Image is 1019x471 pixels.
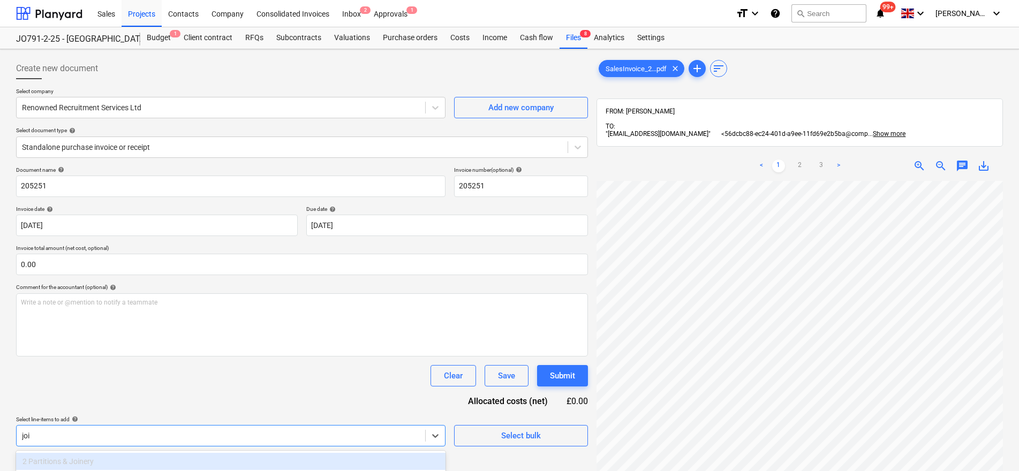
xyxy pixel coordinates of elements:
[16,127,588,134] div: Select document type
[875,7,886,20] i: notifications
[914,7,927,20] i: keyboard_arrow_down
[956,159,969,172] span: chat
[16,254,588,275] input: Invoice total amount (net cost, optional)
[485,365,529,386] button: Save
[755,159,768,172] a: Previous page
[815,159,828,172] a: Page 3
[514,166,522,173] span: help
[488,101,554,115] div: Add new company
[736,7,749,20] i: format_size
[794,159,806,172] a: Page 2
[16,416,446,423] div: Select line-items to add
[599,65,673,73] span: SalesInvoice_2...pdf
[868,130,905,138] span: ...
[16,245,588,254] p: Invoice total amount (net cost, optional)
[599,60,684,77] div: SalesInvoice_2...pdf
[406,6,417,14] span: 1
[16,62,98,75] span: Create new document
[306,206,588,212] div: Due date
[108,284,116,291] span: help
[16,34,127,45] div: JO791-2-25 - [GEOGRAPHIC_DATA] [GEOGRAPHIC_DATA]
[791,4,866,22] button: Search
[44,206,53,212] span: help
[965,420,1019,471] iframe: Chat Widget
[16,88,446,97] p: Select company
[565,395,588,407] div: £0.00
[606,123,615,130] span: TO:
[796,9,805,18] span: search
[16,453,446,470] div: 2 Partitions & Joinery
[270,27,328,49] a: Subcontracts
[669,62,682,75] span: clear
[606,130,868,138] span: "[EMAIL_ADDRESS][DOMAIN_NAME]" <56dcbc88-ec24-401d-a9ee-11fd69e2b5ba@comp
[691,62,704,75] span: add
[873,130,905,138] span: Show more
[498,369,515,383] div: Save
[990,7,1003,20] i: keyboard_arrow_down
[16,284,588,291] div: Comment for the accountant (optional)
[140,27,177,49] a: Budget1
[16,176,446,197] input: Document name
[749,7,761,20] i: keyboard_arrow_down
[449,395,564,407] div: Allocated costs (net)
[832,159,845,172] a: Next page
[770,7,781,20] i: Knowledge base
[934,159,947,172] span: zoom_out
[67,127,76,134] span: help
[444,27,476,49] a: Costs
[177,27,239,49] a: Client contract
[977,159,990,172] span: save_alt
[913,159,926,172] span: zoom_in
[935,9,989,18] span: [PERSON_NAME]
[454,166,588,173] div: Invoice number (optional)
[712,62,725,75] span: sort
[560,27,587,49] div: Files
[360,6,371,14] span: 2
[587,27,631,49] a: Analytics
[70,416,78,422] span: help
[16,166,446,173] div: Document name
[606,108,675,115] span: FROM: [PERSON_NAME]
[454,176,588,197] input: Invoice number
[431,365,476,386] button: Clear
[476,27,514,49] a: Income
[454,425,588,446] button: Select bulk
[306,215,588,236] input: Due date not specified
[560,27,587,49] a: Files8
[550,369,575,383] div: Submit
[16,215,298,236] input: Invoice date not specified
[454,97,588,118] button: Add new company
[444,369,463,383] div: Clear
[327,206,336,212] span: help
[631,27,671,49] a: Settings
[501,429,541,443] div: Select bulk
[56,166,64,173] span: help
[880,2,896,12] span: 99+
[537,365,588,386] button: Submit
[170,30,180,37] span: 1
[328,27,376,49] a: Valuations
[772,159,785,172] a: Page 1 is your current page
[580,30,591,37] span: 8
[376,27,444,49] a: Purchase orders
[514,27,560,49] a: Cash flow
[140,27,177,49] div: Budget
[239,27,270,49] a: RFQs
[16,206,298,212] div: Invoice date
